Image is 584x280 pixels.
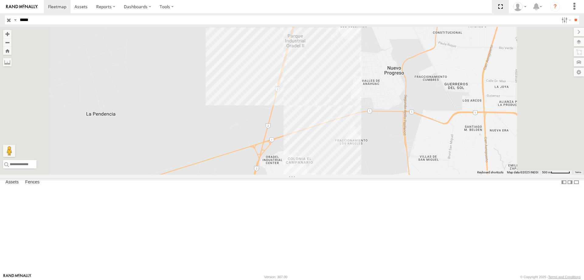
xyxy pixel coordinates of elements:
label: Measure [3,58,12,66]
label: Search Query [13,16,18,24]
i: ? [550,2,560,12]
div: Version: 307.00 [264,275,287,279]
span: 500 m [542,171,551,174]
button: Zoom Home [3,47,12,55]
img: rand-logo.svg [6,5,38,9]
span: Map data ©2025 INEGI [507,171,538,174]
label: Hide Summary Table [573,178,579,187]
button: Zoom in [3,30,12,38]
a: Terms (opens in new tab) [575,171,581,174]
a: Terms and Conditions [548,275,581,279]
label: Search Filter Options [559,16,572,24]
button: Drag Pegman onto the map to open Street View [3,145,15,157]
label: Map Settings [574,68,584,76]
button: Map Scale: 500 m per 59 pixels [540,170,572,175]
button: Keyboard shortcuts [477,170,503,175]
label: Assets [2,178,22,186]
a: Visit our Website [3,274,31,280]
label: Fences [22,178,43,186]
label: Dock Summary Table to the Left [561,178,567,187]
label: Dock Summary Table to the Right [567,178,573,187]
div: Juan Lopez [511,2,529,11]
div: © Copyright 2025 - [520,275,581,279]
button: Zoom out [3,38,12,47]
